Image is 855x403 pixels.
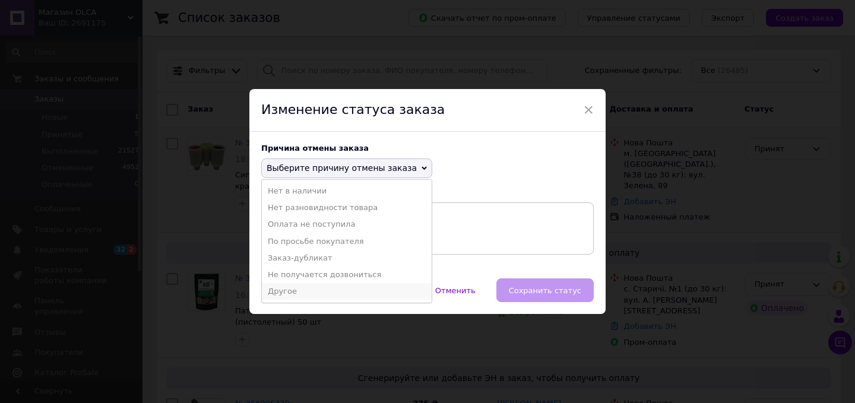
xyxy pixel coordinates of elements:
div: Причина отмены заказа [261,144,594,153]
li: Другое [262,283,432,300]
span: Выберите причину отмены заказа [267,163,417,173]
li: Оплата не поступила [262,216,432,233]
li: Нет в наличии [262,183,432,199]
div: Изменение статуса заказа [249,89,606,132]
li: Заказ-дубликат [262,250,432,266]
li: Нет разновидности товара [262,199,432,216]
span: Отменить [435,286,476,295]
li: По просьбе покупателя [262,233,432,250]
li: Не получается дозвониться [262,266,432,283]
span: × [583,100,594,120]
button: Отменить [423,278,488,302]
